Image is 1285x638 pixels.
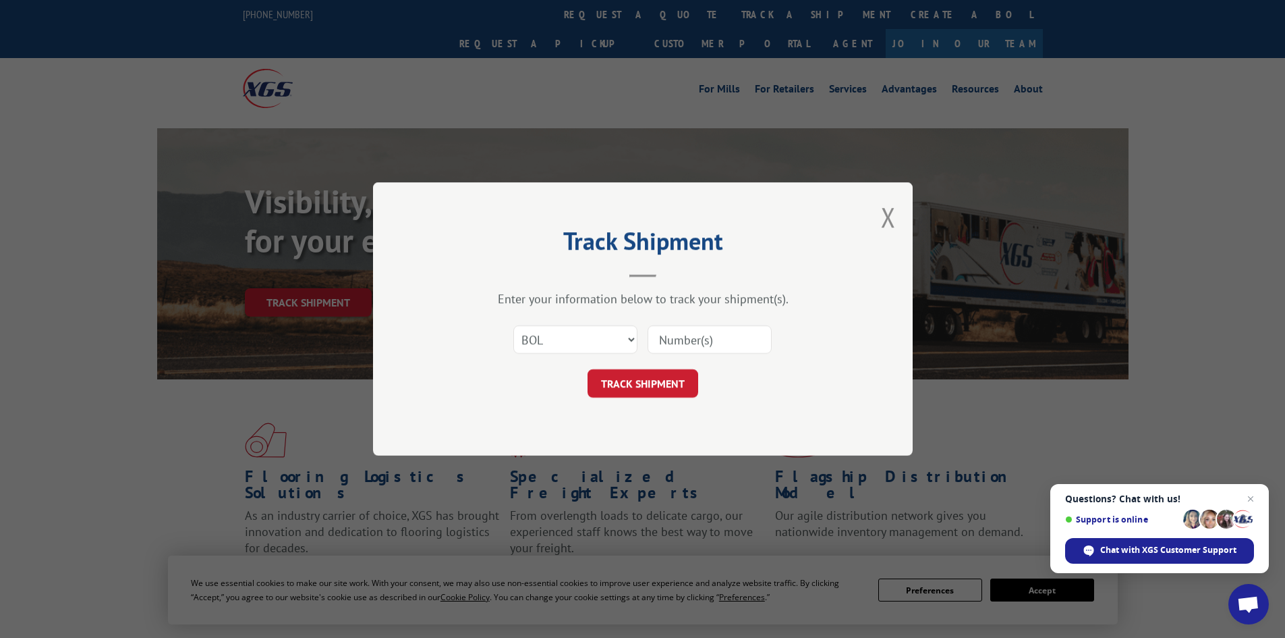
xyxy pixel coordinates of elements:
[1100,544,1236,556] span: Chat with XGS Customer Support
[1228,584,1269,624] div: Open chat
[881,199,896,235] button: Close modal
[1065,538,1254,564] div: Chat with XGS Customer Support
[648,325,772,354] input: Number(s)
[1243,491,1259,507] span: Close chat
[1065,514,1178,525] span: Support is online
[440,232,845,257] h2: Track Shipment
[1065,494,1254,504] span: Questions? Chat with us!
[440,291,845,307] div: Enter your information below to track your shipment(s).
[588,369,698,398] button: TRACK SHIPMENT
